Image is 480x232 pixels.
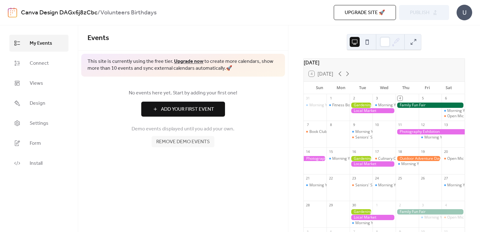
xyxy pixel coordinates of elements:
[457,5,472,20] div: U
[352,149,356,154] div: 16
[9,75,68,92] a: Views
[378,103,412,108] div: Morning Yoga Bliss
[350,135,373,140] div: Seniors' Social Tea
[447,113,474,119] div: Open Mic Night
[350,161,396,167] div: Local Market
[350,103,373,108] div: Gardening Workshop
[30,160,42,167] span: Install
[378,183,412,188] div: Morning Yoga Bliss
[355,135,388,140] div: Seniors' Social Tea
[421,176,425,181] div: 26
[21,7,97,19] a: Canva Design DAGx6j8zCbc
[374,203,379,207] div: 1
[141,102,225,117] button: Add Your First Event
[442,108,465,113] div: Morning Yoga Bliss
[97,7,100,19] b: /
[443,96,448,101] div: 6
[132,125,234,133] span: Demo events displayed until you add your own.
[352,123,356,127] div: 9
[345,9,385,17] span: Upgrade site 🚀
[8,8,17,18] img: logo
[309,183,343,188] div: Morning Yoga Bliss
[352,82,373,94] div: Tue
[332,156,366,161] div: Morning Yoga Bliss
[309,103,343,108] div: Morning Yoga Bliss
[332,103,363,108] div: Fitness Bootcamp
[30,60,49,67] span: Connect
[328,203,333,207] div: 29
[442,113,465,119] div: Open Mic Night
[373,82,395,94] div: Wed
[421,203,425,207] div: 3
[9,95,68,112] a: Design
[419,215,442,220] div: Morning Yoga Bliss
[9,55,68,72] a: Connect
[355,183,388,188] div: Seniors' Social Tea
[30,40,52,47] span: My Events
[328,123,333,127] div: 8
[334,5,396,20] button: Upgrade site 🚀
[421,123,425,127] div: 12
[442,215,465,220] div: Open Mic Night
[352,96,356,101] div: 2
[372,183,396,188] div: Morning Yoga Bliss
[100,7,157,19] b: Volunteers Birthdays
[87,89,279,97] span: No events here yet. Start by adding your first one!
[378,156,418,161] div: Culinary Cooking Class
[447,215,474,220] div: Open Mic Night
[419,135,442,140] div: Morning Yoga Bliss
[30,120,48,127] span: Settings
[397,176,402,181] div: 25
[306,123,310,127] div: 7
[9,115,68,132] a: Settings
[87,58,279,72] span: This site is currently using the free tier. to create more calendars, show more than 10 events an...
[443,203,448,207] div: 4
[152,136,214,147] button: Remove demo events
[417,82,438,94] div: Fri
[30,140,41,147] span: Form
[374,96,379,101] div: 3
[306,176,310,181] div: 21
[306,149,310,154] div: 14
[304,59,465,66] div: [DATE]
[438,82,460,94] div: Sat
[374,149,379,154] div: 17
[401,161,435,167] div: Morning Yoga Bliss
[443,149,448,154] div: 20
[327,156,350,161] div: Morning Yoga Bliss
[304,156,327,161] div: Photography Exhibition
[174,57,203,66] a: Upgrade now
[30,80,43,87] span: Views
[304,129,327,134] div: Book Club Gathering
[327,103,350,108] div: Fitness Bootcamp
[328,176,333,181] div: 22
[350,108,396,113] div: Local Market
[306,203,310,207] div: 28
[87,102,279,117] a: Add Your First Event
[397,96,402,101] div: 4
[396,209,465,214] div: Family Fun Fair
[87,31,109,45] span: Events
[330,82,352,94] div: Mon
[352,203,356,207] div: 30
[443,176,448,181] div: 27
[304,103,327,108] div: Morning Yoga Bliss
[350,156,373,161] div: Gardening Workshop
[306,96,310,101] div: 31
[396,161,419,167] div: Morning Yoga Bliss
[374,176,379,181] div: 24
[397,149,402,154] div: 18
[395,82,417,94] div: Thu
[374,123,379,127] div: 10
[350,220,373,226] div: Morning Yoga Bliss
[9,135,68,152] a: Form
[396,129,465,134] div: Photography Exhibition
[355,220,389,226] div: Morning Yoga Bliss
[9,35,68,52] a: My Events
[421,96,425,101] div: 5
[352,176,356,181] div: 23
[309,82,330,94] div: Sun
[372,103,396,108] div: Morning Yoga Bliss
[447,156,474,161] div: Open Mic Night
[442,156,465,161] div: Open Mic Night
